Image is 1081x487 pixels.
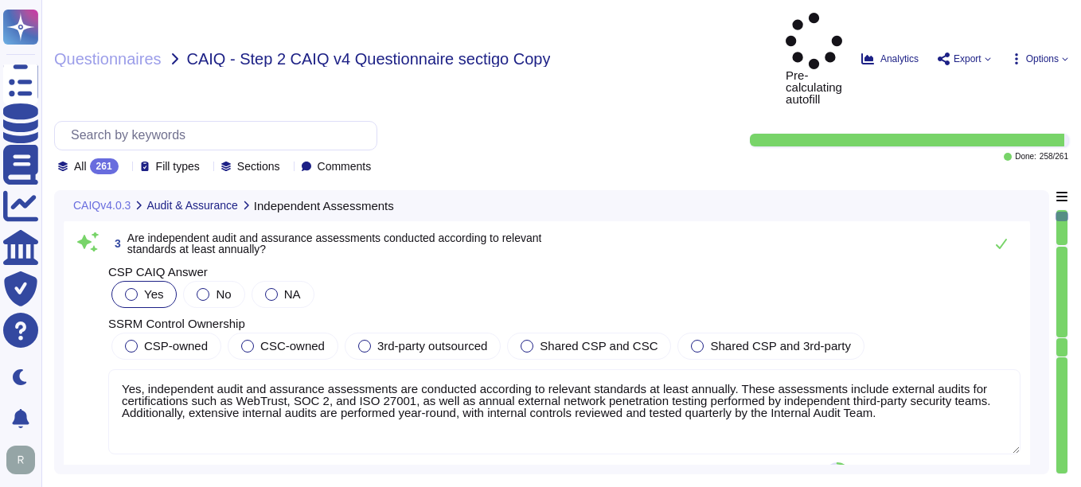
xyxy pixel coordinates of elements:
[786,13,842,105] span: Pre-calculating autofill
[73,200,131,211] span: CAIQv4.0.3
[187,51,551,67] span: CAIQ - Step 2 CAIQ v4 Questionnaire sectigo Copy
[954,54,981,64] span: Export
[284,287,301,301] span: NA
[710,339,851,353] span: Shared CSP and 3rd-party
[377,339,487,353] span: 3rd-party outsourced
[63,122,377,150] input: Search by keywords
[1040,153,1068,161] span: 258 / 261
[6,446,35,474] img: user
[880,54,919,64] span: Analytics
[318,161,372,172] span: Comments
[144,339,208,353] span: CSP-owned
[108,317,245,330] span: SSRM Control Ownership
[1015,153,1036,161] span: Done:
[237,161,280,172] span: Sections
[861,53,919,65] button: Analytics
[74,161,87,172] span: All
[540,339,658,353] span: Shared CSP and CSC
[156,161,200,172] span: Fill types
[260,339,325,353] span: CSC-owned
[216,287,231,301] span: No
[90,158,119,174] div: 261
[127,232,542,255] span: Are independent audit and assurance assessments conducted according to relevant standards at leas...
[146,200,237,211] span: Audit & Assurance
[3,442,46,477] button: user
[144,287,163,301] span: Yes
[54,51,162,67] span: Questionnaires
[108,238,121,249] span: 3
[108,369,1021,454] textarea: Yes, independent audit and assurance assessments are conducted according to relevant standards at...
[108,265,208,279] span: CSP CAIQ Answer
[254,200,394,212] span: Independent Assessments
[1026,54,1059,64] span: Options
